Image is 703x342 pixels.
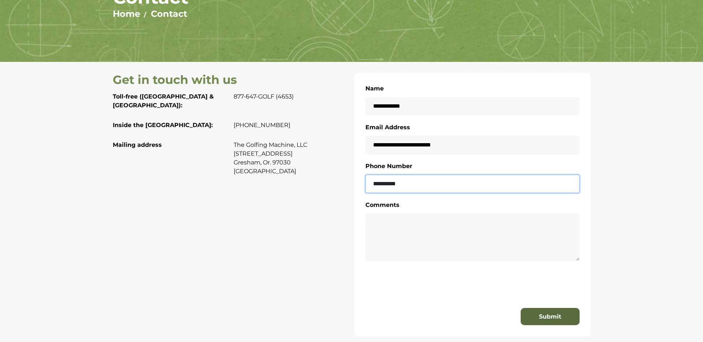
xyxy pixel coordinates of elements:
[365,123,410,132] label: Email Address
[113,8,140,19] a: Home
[521,308,580,326] button: Submit
[234,121,349,130] p: [PHONE_NUMBER]
[365,161,412,171] label: Phone Number
[234,141,349,176] p: The Golfing Machine, LLC [STREET_ADDRESS] Gresham, Or. 97030 [GEOGRAPHIC_DATA]
[151,8,187,19] a: Contact
[365,84,384,93] label: Name
[113,93,214,109] strong: Toll-free ([GEOGRAPHIC_DATA] & [GEOGRAPHIC_DATA]):
[113,122,213,129] strong: Inside the [GEOGRAPHIC_DATA]:
[113,73,349,87] h2: Get in touch with us
[234,92,349,101] p: 877-647-GOLF (4653)
[365,274,451,296] iframe: reCAPTCHA
[113,141,162,148] strong: Mailing address
[365,200,399,210] label: Comments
